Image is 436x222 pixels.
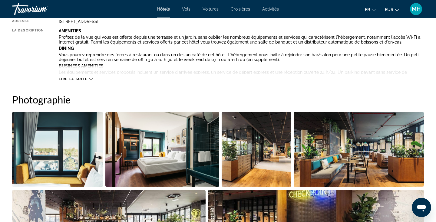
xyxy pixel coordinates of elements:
span: Lire la suite [59,77,88,81]
p: Vous pourrez reprendre des forces à restaurant ou dans un des un café de cet hôtel. L'hébergement... [59,52,424,62]
a: Hôtels [157,7,170,11]
button: User Menu [408,3,424,15]
a: Voitures [203,7,219,11]
div: La description [12,28,44,74]
span: EUR [385,7,393,12]
button: Open full-screen image slider [12,112,103,187]
button: Open full-screen image slider [222,112,291,187]
h2: Photographie [12,93,424,106]
b: Business Amenities [59,64,104,68]
button: Open full-screen image slider [294,112,424,187]
button: Change language [365,5,376,14]
button: Open full-screen image slider [105,112,219,187]
iframe: Bouton de lancement de la fenêtre de messagerie [412,198,431,217]
button: Change currency [385,5,399,14]
div: Adresse [12,19,44,24]
a: Vols [182,7,190,11]
b: Dining [59,46,74,51]
button: Lire la suite [59,77,92,81]
a: Activités [262,7,279,11]
b: Amenities [59,28,81,33]
span: fr [365,7,370,12]
div: [STREET_ADDRESS] [59,19,424,24]
a: Croisières [231,7,250,11]
p: Profitez de la vue qui vous est offerte depuis une terrasse et un jardin, sans oublier les nombre... [59,35,424,44]
a: Travorium [12,1,73,17]
span: MH [412,6,421,12]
